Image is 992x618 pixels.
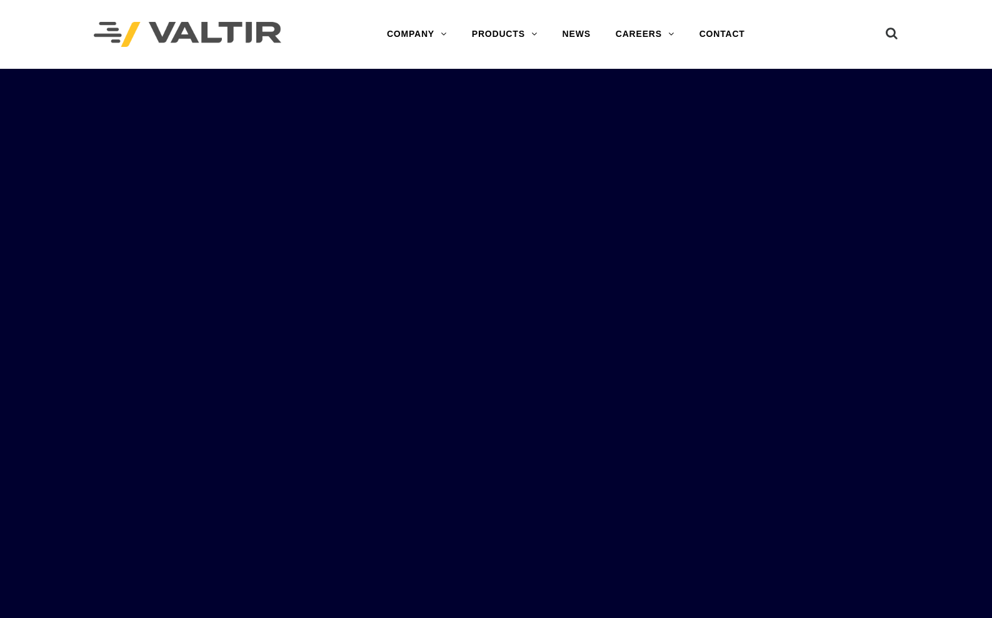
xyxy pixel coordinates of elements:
[94,22,281,48] img: Valtir
[550,22,603,47] a: NEWS
[374,22,459,47] a: COMPANY
[687,22,758,47] a: CONTACT
[459,22,550,47] a: PRODUCTS
[603,22,687,47] a: CAREERS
